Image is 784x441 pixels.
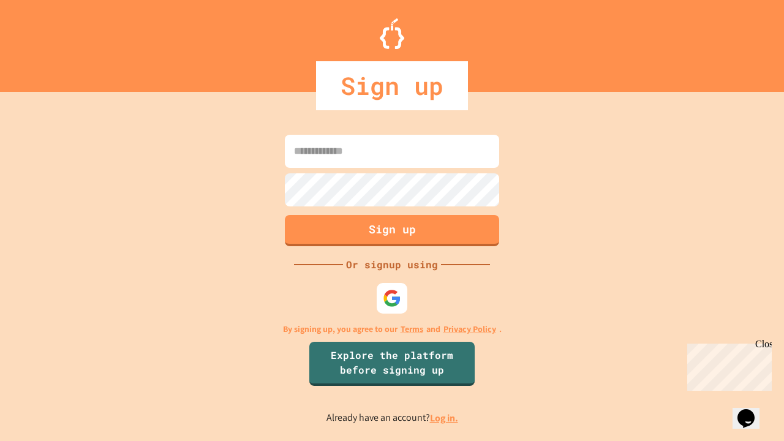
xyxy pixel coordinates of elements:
[326,410,458,426] p: Already have an account?
[309,342,475,386] a: Explore the platform before signing up
[430,412,458,424] a: Log in.
[733,392,772,429] iframe: chat widget
[380,18,404,49] img: Logo.svg
[443,323,496,336] a: Privacy Policy
[682,339,772,391] iframe: chat widget
[343,257,441,272] div: Or signup using
[283,323,502,336] p: By signing up, you agree to our and .
[401,323,423,336] a: Terms
[285,215,499,246] button: Sign up
[316,61,468,110] div: Sign up
[5,5,85,78] div: Chat with us now!Close
[383,289,401,307] img: google-icon.svg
